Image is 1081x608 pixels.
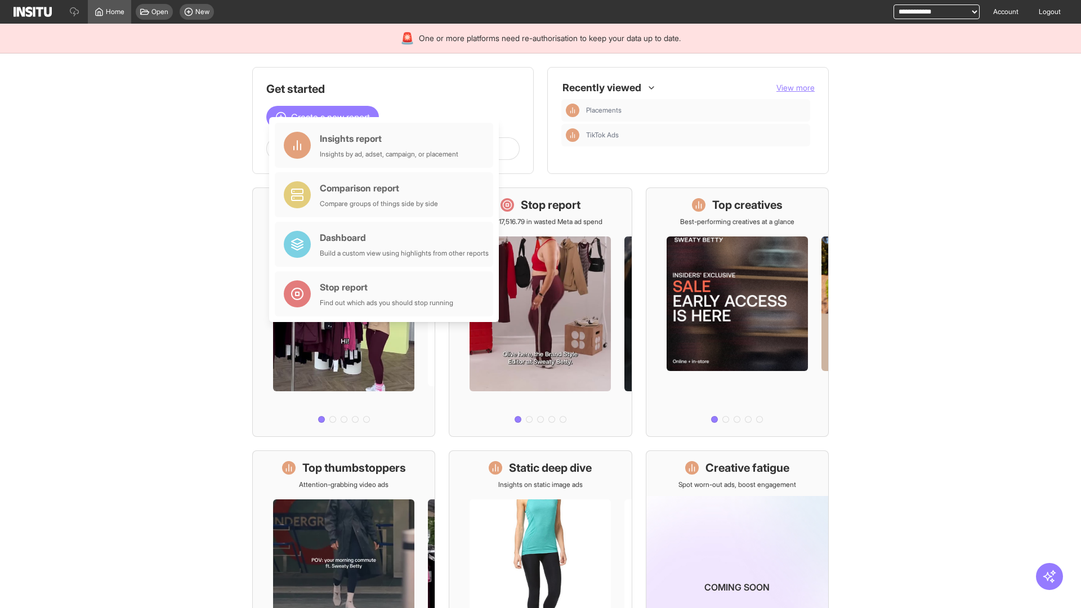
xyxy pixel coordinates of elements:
img: Logo [14,7,52,17]
a: What's live nowSee all active ads instantly [252,187,435,437]
a: Top creativesBest-performing creatives at a glance [646,187,829,437]
div: Insights report [320,132,458,145]
h1: Stop report [521,197,580,213]
h1: Get started [266,81,520,97]
div: Insights [566,104,579,117]
div: Insights by ad, adset, campaign, or placement [320,150,458,159]
span: One or more platforms need re-authorisation to keep your data up to date. [419,33,681,44]
span: New [195,7,209,16]
button: View more [776,82,815,93]
h1: Top creatives [712,197,783,213]
span: Placements [586,106,622,115]
div: Insights [566,128,579,142]
span: TikTok Ads [586,131,619,140]
span: View more [776,83,815,92]
span: Placements [586,106,806,115]
p: Best-performing creatives at a glance [680,217,794,226]
div: Find out which ads you should stop running [320,298,453,307]
button: Create a new report [266,106,379,128]
div: Compare groups of things side by side [320,199,438,208]
div: Stop report [320,280,453,294]
a: Stop reportSave £17,516.79 in wasted Meta ad spend [449,187,632,437]
h1: Static deep dive [509,460,592,476]
span: TikTok Ads [586,131,806,140]
span: Home [106,7,124,16]
p: Attention-grabbing video ads [299,480,388,489]
span: Open [151,7,168,16]
p: Save £17,516.79 in wasted Meta ad spend [479,217,602,226]
h1: Top thumbstoppers [302,460,406,476]
div: Build a custom view using highlights from other reports [320,249,489,258]
div: Dashboard [320,231,489,244]
div: 🚨 [400,30,414,46]
span: Create a new report [291,110,370,124]
div: Comparison report [320,181,438,195]
p: Insights on static image ads [498,480,583,489]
